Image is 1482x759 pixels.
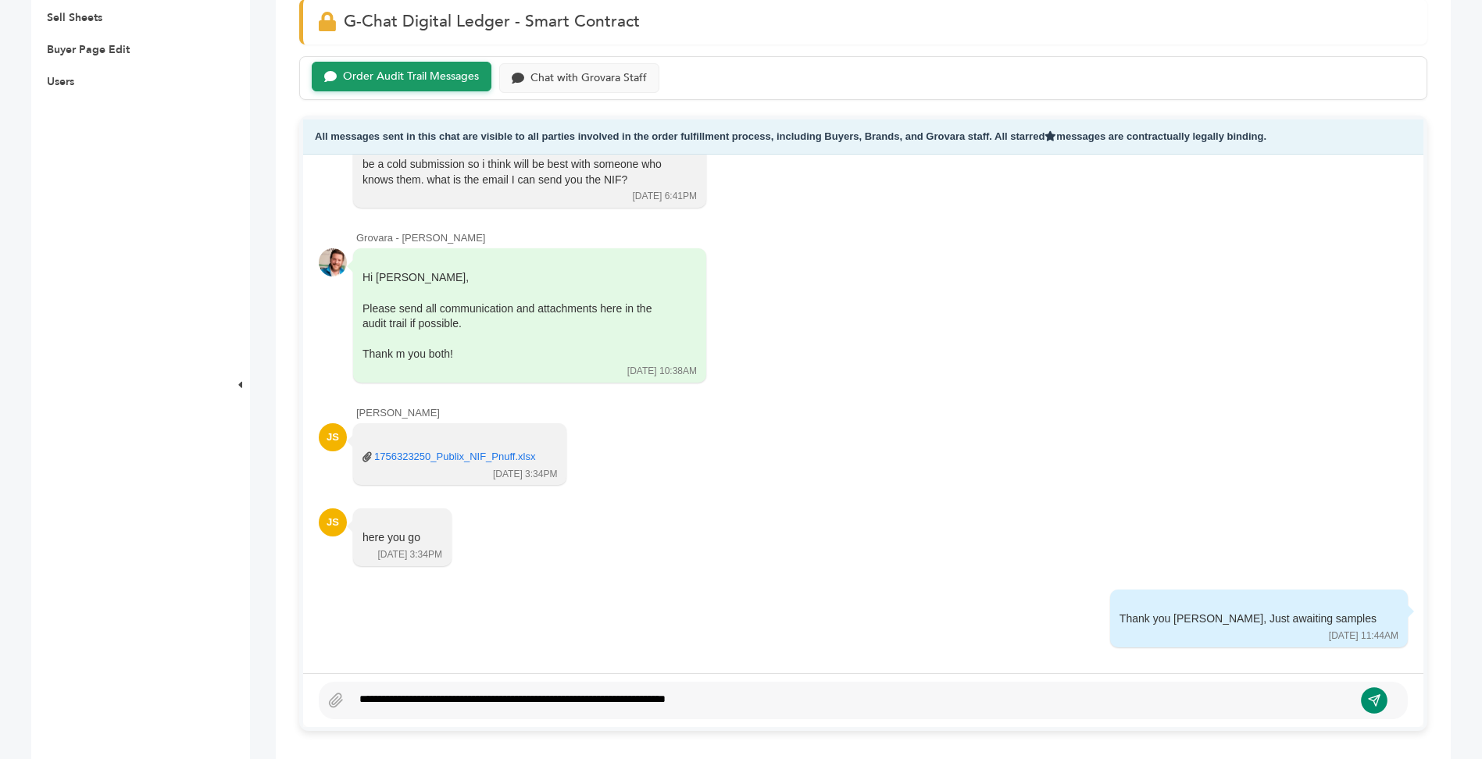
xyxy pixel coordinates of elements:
div: [DATE] 3:34PM [493,468,557,481]
div: Thank you [PERSON_NAME], Just awaiting samples [1120,611,1377,627]
div: Hi [PERSON_NAME], [362,270,675,362]
div: Grovara - [PERSON_NAME] [356,231,1408,245]
div: [DATE] 11:44AM [1329,629,1398,643]
div: [DATE] 6:41PM [633,190,697,203]
div: Please send all communication and attachments here in the audit trail if possible. [362,301,675,332]
div: Order Audit Trail Messages [343,70,479,84]
div: JS [319,423,347,451]
div: We have not approach them yet. We were getting ready to do it as we know the reviews are happenin... [362,126,675,187]
div: [DATE] 3:34PM [377,548,441,561]
div: here you go [362,530,420,546]
a: Users [47,74,74,89]
div: [PERSON_NAME] [356,406,1408,420]
a: Buyer Page Edit [47,42,130,57]
a: 1756323250_Publix_NIF_Pnuff.xlsx [374,450,535,464]
div: JS [319,508,347,536]
a: Sell Sheets [47,10,102,25]
div: [DATE] 10:38AM [627,365,697,378]
div: Chat with Grovara Staff [530,72,647,85]
span: G-Chat Digital Ledger - Smart Contract [344,10,640,33]
div: All messages sent in this chat are visible to all parties involved in the order fulfillment proce... [303,119,1423,155]
div: Thank m you both! [362,347,675,362]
